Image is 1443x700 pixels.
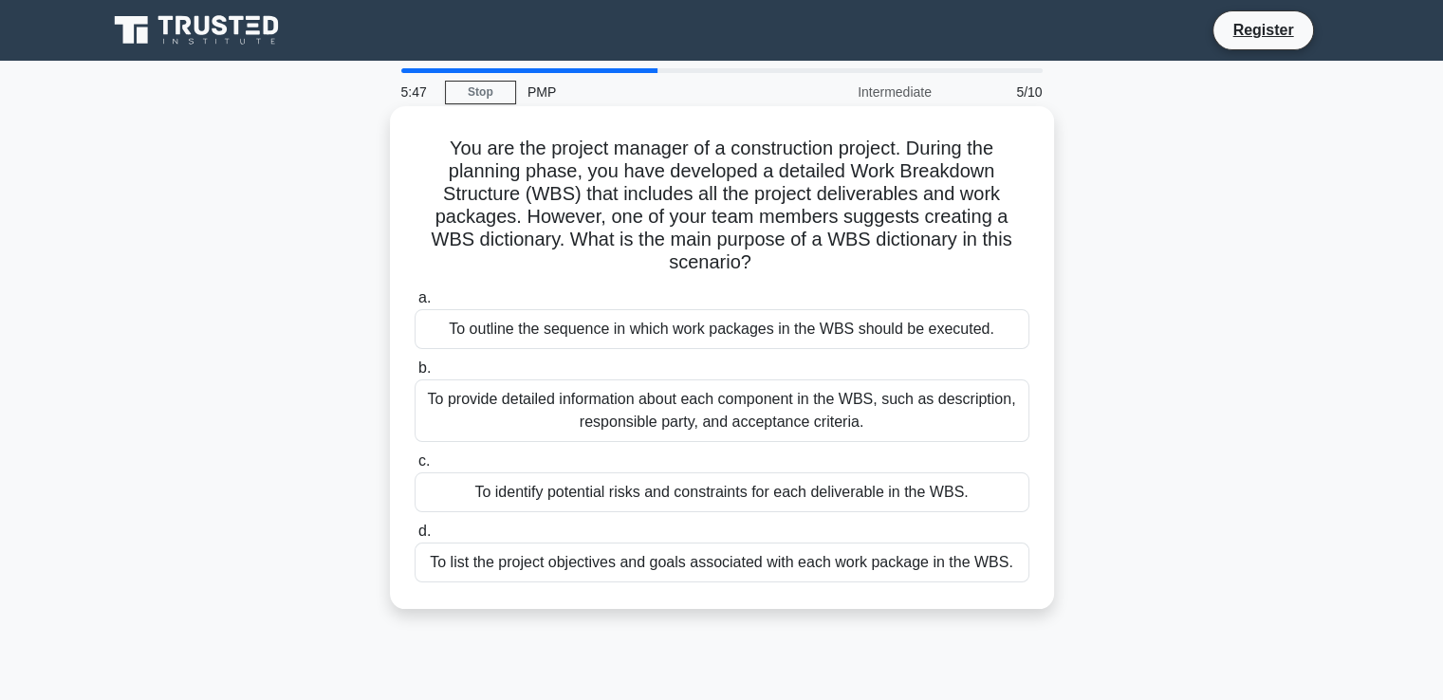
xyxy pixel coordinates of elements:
[1221,18,1304,42] a: Register
[413,137,1031,275] h5: You are the project manager of a construction project. During the planning phase, you have develo...
[418,452,430,469] span: c.
[415,379,1029,442] div: To provide detailed information about each component in the WBS, such as description, responsible...
[418,523,431,539] span: d.
[777,73,943,111] div: Intermediate
[418,289,431,305] span: a.
[415,309,1029,349] div: To outline the sequence in which work packages in the WBS should be executed.
[415,543,1029,582] div: To list the project objectives and goals associated with each work package in the WBS.
[390,73,445,111] div: 5:47
[415,472,1029,512] div: To identify potential risks and constraints for each deliverable in the WBS.
[943,73,1054,111] div: 5/10
[418,359,431,376] span: b.
[516,73,777,111] div: PMP
[445,81,516,104] a: Stop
